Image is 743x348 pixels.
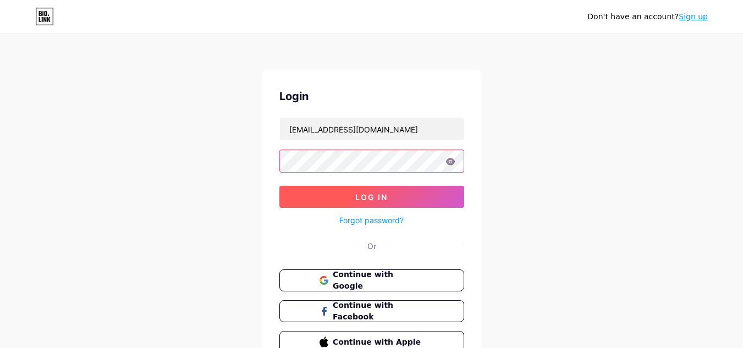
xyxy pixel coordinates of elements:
[587,11,708,23] div: Don't have an account?
[280,118,464,140] input: Username
[279,300,464,322] button: Continue with Facebook
[279,269,464,291] button: Continue with Google
[333,269,423,292] span: Continue with Google
[333,300,423,323] span: Continue with Facebook
[333,336,423,348] span: Continue with Apple
[339,214,404,226] a: Forgot password?
[367,240,376,252] div: Or
[679,12,708,21] a: Sign up
[355,192,388,202] span: Log In
[279,88,464,104] div: Login
[279,186,464,208] button: Log In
